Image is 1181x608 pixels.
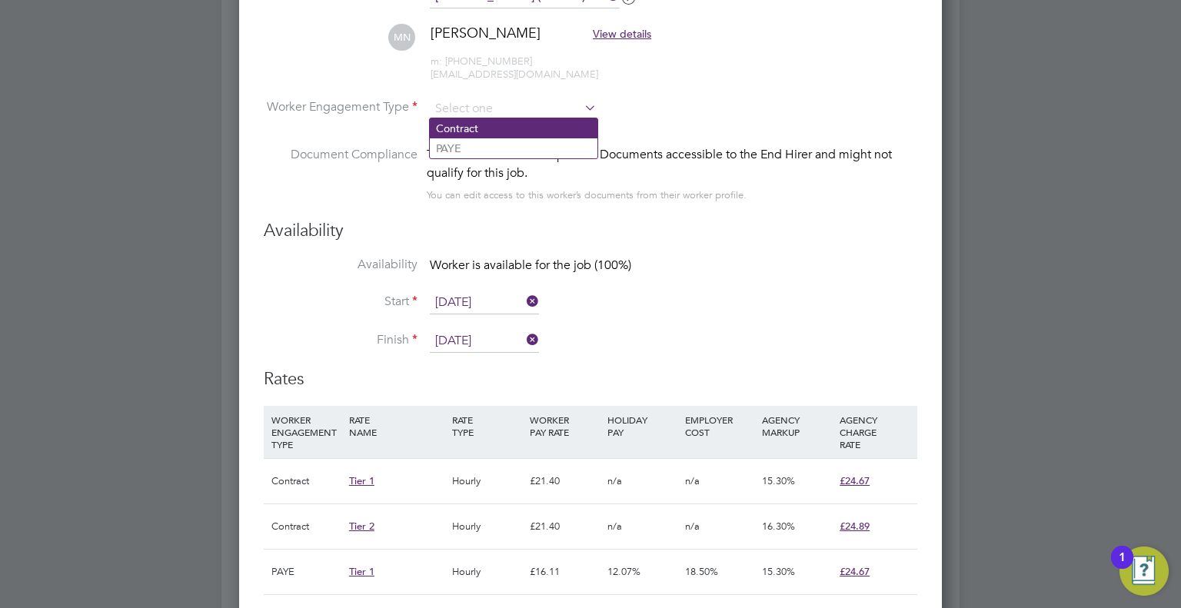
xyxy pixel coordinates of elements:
span: £24.67 [840,565,870,578]
span: n/a [685,520,700,533]
div: WORKER ENGAGEMENT TYPE [268,406,345,458]
span: 12.07% [607,565,640,578]
span: Tier 1 [349,474,374,487]
li: PAYE [430,138,597,158]
span: 16.30% [762,520,795,533]
li: Contract [430,118,597,138]
label: Finish [264,332,418,348]
div: This worker has no Compliance Documents accessible to the End Hirer and might not qualify for thi... [427,145,917,182]
label: Document Compliance [264,145,418,201]
div: Hourly [448,550,526,594]
div: Hourly [448,504,526,549]
div: Contract [268,504,345,549]
span: Tier 2 [349,520,374,533]
div: 1 [1119,557,1126,577]
input: Select one [430,291,539,314]
div: £21.40 [526,459,604,503]
span: [PERSON_NAME] [431,24,541,42]
div: RATE NAME [345,406,448,446]
span: n/a [607,520,622,533]
input: Select one [430,330,539,353]
label: Availability [264,257,418,273]
label: Start [264,294,418,310]
div: You can edit access to this worker’s documents from their worker profile. [427,186,747,204]
span: Worker is available for the job (100%) [430,257,631,273]
input: Select one [430,98,597,121]
div: WORKER PAY RATE [526,406,604,446]
span: 18.50% [685,565,718,578]
div: £21.40 [526,504,604,549]
div: Hourly [448,459,526,503]
label: Worker Engagement Type [264,99,418,115]
button: Open Resource Center, 1 new notification [1119,547,1169,596]
h3: Availability [264,220,917,242]
div: £16.11 [526,550,604,594]
span: m: [431,55,442,68]
span: 15.30% [762,565,795,578]
div: RATE TYPE [448,406,526,446]
div: Contract [268,459,345,503]
h3: Rates [264,368,917,390]
span: £24.67 [840,474,870,487]
div: AGENCY CHARGE RATE [836,406,913,458]
div: EMPLOYER COST [681,406,759,446]
span: MN [388,24,415,51]
span: n/a [607,474,622,487]
div: AGENCY MARKUP [758,406,836,446]
span: £24.89 [840,520,870,533]
div: HOLIDAY PAY [604,406,681,446]
div: PAYE [268,550,345,594]
span: View details [593,27,651,41]
gu-sc-dial: Click to Connect +447546376663 [445,55,532,68]
span: Tier 1 [349,565,374,578]
span: n/a [685,474,700,487]
span: [EMAIL_ADDRESS][DOMAIN_NAME] [431,68,598,81]
span: 15.30% [762,474,795,487]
